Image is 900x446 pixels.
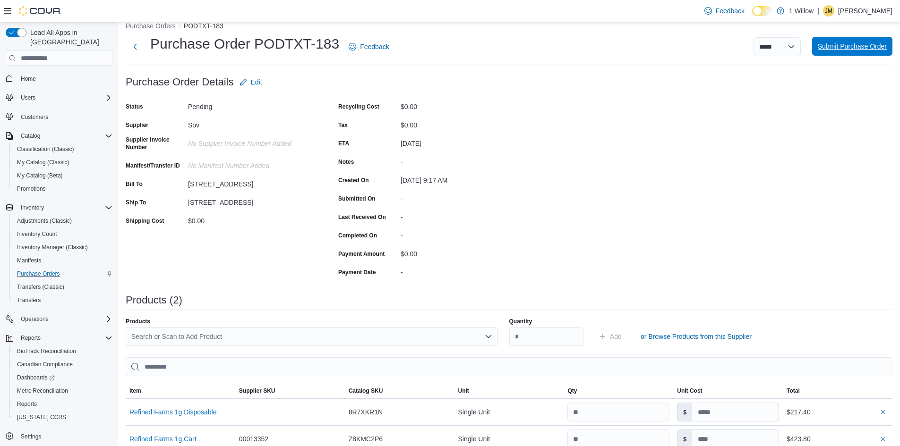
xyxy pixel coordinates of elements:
[13,228,61,240] a: Inventory Count
[126,162,180,169] label: Manifest/Transfer ID
[509,318,532,325] label: Quantity
[17,431,45,442] a: Settings
[17,413,66,421] span: [US_STATE] CCRS
[13,345,112,357] span: BioTrack Reconciliation
[26,28,112,47] span: Load All Apps in [GEOGRAPHIC_DATA]
[13,242,92,253] a: Inventory Manager (Classic)
[17,270,60,278] span: Purchase Orders
[126,180,143,188] label: Bill To
[812,37,892,56] button: Submit Purchase Order
[17,130,112,142] span: Catalog
[17,145,74,153] span: Classification (Classic)
[126,121,148,129] label: Supplier
[17,283,64,291] span: Transfers (Classic)
[338,250,385,258] label: Payment Amount
[673,383,783,398] button: Unit Cost
[13,215,112,227] span: Adjustments (Classic)
[126,318,150,325] label: Products
[13,295,44,306] a: Transfers
[13,255,112,266] span: Manifests
[9,358,116,371] button: Canadian Compliance
[13,372,112,383] span: Dashboards
[17,92,39,103] button: Users
[13,143,112,155] span: Classification (Classic)
[338,177,369,184] label: Created On
[126,295,182,306] h3: Products (2)
[17,374,55,381] span: Dashboards
[129,408,216,416] button: Refined Farms 1g Disposable
[17,130,44,142] button: Catalog
[818,42,887,51] span: Submit Purchase Order
[17,172,63,179] span: My Catalog (Beta)
[17,202,48,213] button: Inventory
[21,94,35,101] span: Users
[17,185,46,193] span: Promotions
[401,99,527,110] div: $0.00
[2,201,116,214] button: Inventory
[610,332,622,341] span: Add
[2,110,116,124] button: Customers
[9,182,116,195] button: Promotions
[701,1,748,20] a: Feedback
[2,91,116,104] button: Users
[13,255,45,266] a: Manifests
[188,195,315,206] div: [STREET_ADDRESS]
[9,169,116,182] button: My Catalog (Beta)
[564,383,673,398] button: Qty
[17,244,88,251] span: Inventory Manager (Classic)
[338,213,386,221] label: Last Received On
[21,433,41,440] span: Settings
[2,129,116,143] button: Catalog
[188,118,315,129] div: Sov
[401,136,527,147] div: [DATE]
[716,6,745,16] span: Feedback
[126,76,234,88] h3: Purchase Order Details
[2,331,116,345] button: Reports
[401,265,527,276] div: -
[677,387,702,395] span: Unit Cost
[401,191,527,202] div: -
[126,136,184,151] label: Supplier Invoice Number
[17,73,40,84] a: Home
[184,22,223,30] button: PODTXT-183
[9,371,116,384] a: Dashboards
[17,400,37,408] span: Reports
[783,383,892,398] button: Total
[21,334,41,342] span: Reports
[13,398,41,410] a: Reports
[17,217,72,225] span: Adjustments (Classic)
[126,22,176,30] button: Purchase Orders
[235,383,345,398] button: Supplier SKU
[17,111,52,123] a: Customers
[9,227,116,241] button: Inventory Count
[2,429,116,443] button: Settings
[637,327,755,346] button: or Browse Products from this Supplier
[454,383,564,398] button: Unit
[338,140,349,147] label: ETA
[13,345,80,357] a: BioTrack Reconciliation
[338,269,376,276] label: Payment Date
[17,72,112,84] span: Home
[21,315,49,323] span: Operations
[150,34,339,53] h1: Purchase Order PODTXT-183
[21,204,44,211] span: Inventory
[17,332,112,344] span: Reports
[21,113,48,121] span: Customers
[188,158,315,169] div: No Manifest Number added
[349,433,383,445] span: Z8KMC2P6
[338,158,354,166] label: Notes
[641,332,752,341] span: or Browse Products from this Supplier
[17,347,76,355] span: BioTrack Reconciliation
[401,210,527,221] div: -
[401,173,527,184] div: [DATE] 9:17 AM
[126,37,145,56] button: Next
[251,77,262,87] span: Edit
[787,406,889,418] div: $217.40
[13,183,112,194] span: Promotions
[17,230,57,238] span: Inventory Count
[338,232,377,239] label: Completed On
[458,387,469,395] span: Unit
[9,267,116,280] button: Purchase Orders
[19,6,61,16] img: Cova
[13,157,73,168] a: My Catalog (Classic)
